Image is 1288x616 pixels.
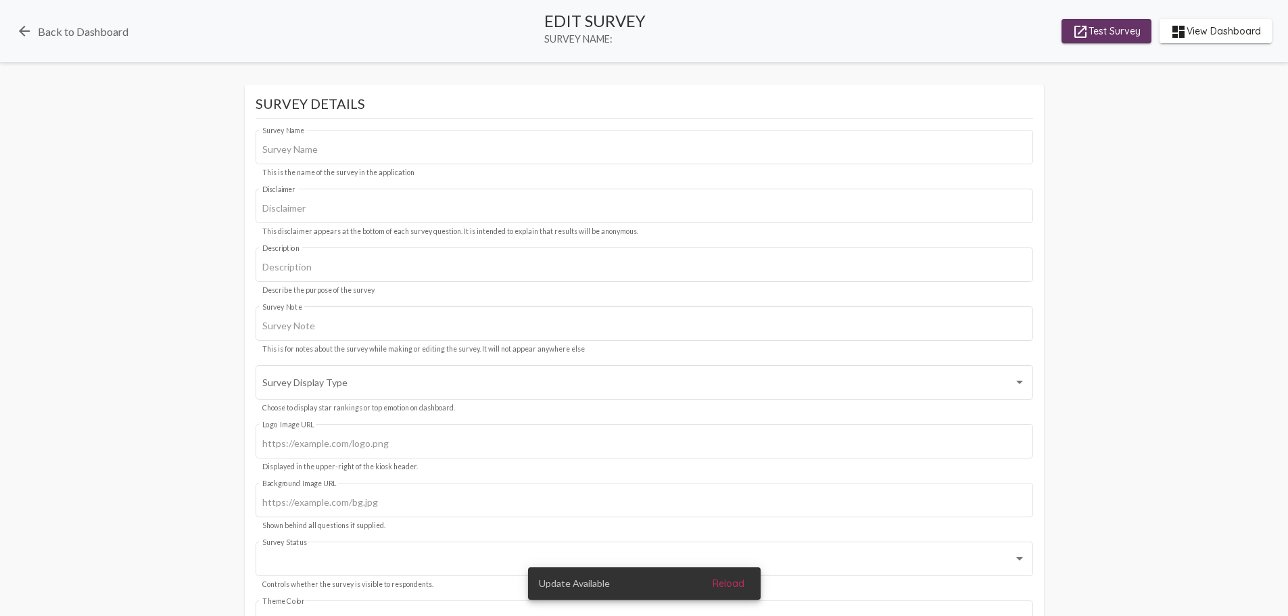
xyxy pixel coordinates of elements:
span: View Dashboard [1170,19,1261,43]
mat-hint: Shown behind all questions if supplied. [262,522,385,530]
span: Test Survey [1072,19,1141,43]
mat-hint: This is the name of the survey in the application [262,169,414,177]
mat-hint: This disclaimer appears at the bottom of each survey question. It is intended to explain that res... [262,228,638,236]
mat-hint: Choose to display star rankings or top emotion on dashboard. [262,404,455,412]
input: Survey Name [262,144,1026,155]
div: Edit Survey [544,11,646,30]
input: Survey Note [262,321,1026,331]
mat-hint: Displayed in the upper-right of the kiosk header. [262,463,418,471]
mat-card-title: Survey Details [256,95,1033,119]
a: Back to Dashboard [16,23,128,39]
button: Test Survey [1062,19,1151,43]
input: https://example.com/bg.jpg [262,497,1026,508]
button: Reload [702,571,755,596]
input: Disclaimer [262,203,1026,214]
mat-icon: arrow_back [16,23,32,39]
mat-hint: Controls whether the survey is visible to respondents. [262,581,433,589]
input: https://example.com/logo.png [262,438,1026,449]
input: Description [262,262,1026,273]
mat-hint: This is for notes about the survey while making or editing the survey. It will not appear anywher... [262,346,585,354]
span: Update Available [539,577,610,590]
span: Survey Name: [544,33,646,45]
mat-hint: Describe the purpose of the survey [262,287,375,295]
mat-icon: launch [1072,24,1089,40]
span: Reload [713,577,744,590]
mat-icon: dashboard [1170,24,1187,40]
button: View Dashboard [1160,19,1272,43]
